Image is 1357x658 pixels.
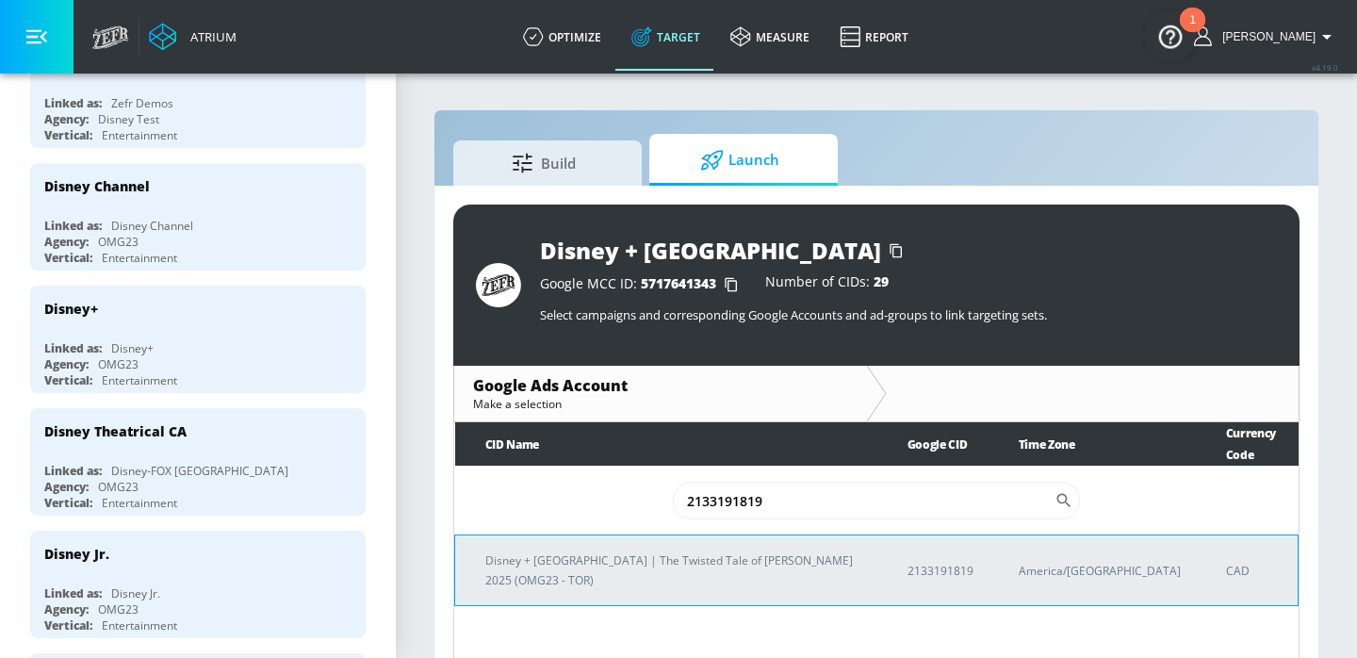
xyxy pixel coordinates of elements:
[1226,561,1283,581] p: CAD
[44,95,102,111] div: Linked as:
[765,275,889,294] div: Number of CIDs:
[44,479,89,495] div: Agency:
[44,617,92,633] div: Vertical:
[111,340,154,356] div: Disney+
[111,463,288,479] div: Disney-FOX [GEOGRAPHIC_DATA]
[44,250,92,266] div: Vertical:
[825,3,924,71] a: Report
[44,218,102,234] div: Linked as:
[44,372,92,388] div: Vertical:
[540,306,1277,323] p: Select campaigns and corresponding Google Accounts and ad-groups to link targeting sets.
[473,396,847,412] div: Make a selection
[111,218,193,234] div: Disney Channel
[1215,30,1316,43] span: login as: eugenia.kim@zefr.com
[907,561,973,581] p: 2133191819
[874,272,889,290] span: 29
[473,375,847,396] div: Google Ads Account
[44,601,89,617] div: Agency:
[44,127,92,143] div: Vertical:
[98,234,139,250] div: OMG23
[98,356,139,372] div: OMG23
[183,28,237,45] div: Atrium
[111,585,160,601] div: Disney Jr.
[30,163,366,271] div: Disney ChannelLinked as:Disney ChannelAgency:OMG23Vertical:Entertainment
[989,422,1196,467] th: Time Zone
[44,177,150,195] div: Disney Channel
[673,482,1055,519] input: Search CID Name or Number
[102,372,177,388] div: Entertainment
[98,111,159,127] div: Disney Test
[44,545,109,563] div: Disney Jr.
[540,275,746,294] div: Google MCC ID:
[508,3,616,71] a: optimize
[668,138,811,183] span: Launch
[1194,25,1338,48] button: [PERSON_NAME]
[98,601,139,617] div: OMG23
[472,140,615,186] span: Build
[30,408,366,516] div: Disney Theatrical CALinked as:Disney-FOX [GEOGRAPHIC_DATA]Agency:OMG23Vertical:Entertainment
[44,422,187,440] div: Disney Theatrical CA
[44,340,102,356] div: Linked as:
[44,495,92,511] div: Vertical:
[485,551,862,590] p: Disney + [GEOGRAPHIC_DATA] | The Twisted Tale of [PERSON_NAME] 2025 (OMG23 - TOR)
[540,235,881,266] div: Disney + [GEOGRAPHIC_DATA]
[1144,9,1197,62] button: Open Resource Center, 1 new notification
[1196,422,1299,467] th: Currency Code
[30,531,366,638] div: Disney Jr.Linked as:Disney Jr.Agency:OMG23Vertical:Entertainment
[102,495,177,511] div: Entertainment
[30,41,366,148] div: Linked as:Zefr DemosAgency:Disney TestVertical:Entertainment
[877,422,989,467] th: Google CID
[30,286,366,393] div: Disney+Linked as:Disney+Agency:OMG23Vertical:Entertainment
[102,127,177,143] div: Entertainment
[641,274,716,292] span: 5717641343
[149,23,237,51] a: Atrium
[673,482,1080,519] div: Search CID Name or Number
[455,422,877,467] th: CID Name
[1019,561,1181,581] p: America/[GEOGRAPHIC_DATA]
[616,3,715,71] a: Target
[102,617,177,633] div: Entertainment
[454,366,866,421] div: Google Ads AccountMake a selection
[44,234,89,250] div: Agency:
[44,111,89,127] div: Agency:
[98,479,139,495] div: OMG23
[102,250,177,266] div: Entertainment
[44,585,102,601] div: Linked as:
[1189,20,1196,44] div: 1
[44,356,89,372] div: Agency:
[111,95,173,111] div: Zefr Demos
[44,300,98,318] div: Disney+
[715,3,825,71] a: measure
[1312,62,1338,73] span: v 4.19.0
[44,463,102,479] div: Linked as:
